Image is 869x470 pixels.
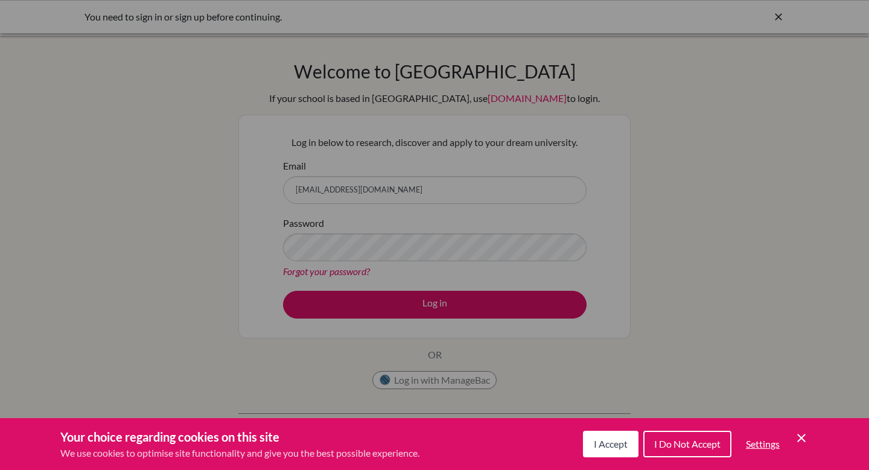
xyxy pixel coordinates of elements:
span: I Accept [594,438,628,449]
button: I Do Not Accept [643,431,731,457]
button: I Accept [583,431,638,457]
button: Settings [736,432,789,456]
p: We use cookies to optimise site functionality and give you the best possible experience. [60,446,419,460]
button: Save and close [794,431,809,445]
h3: Your choice regarding cookies on this site [60,428,419,446]
span: Settings [746,438,780,449]
span: I Do Not Accept [654,438,721,449]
